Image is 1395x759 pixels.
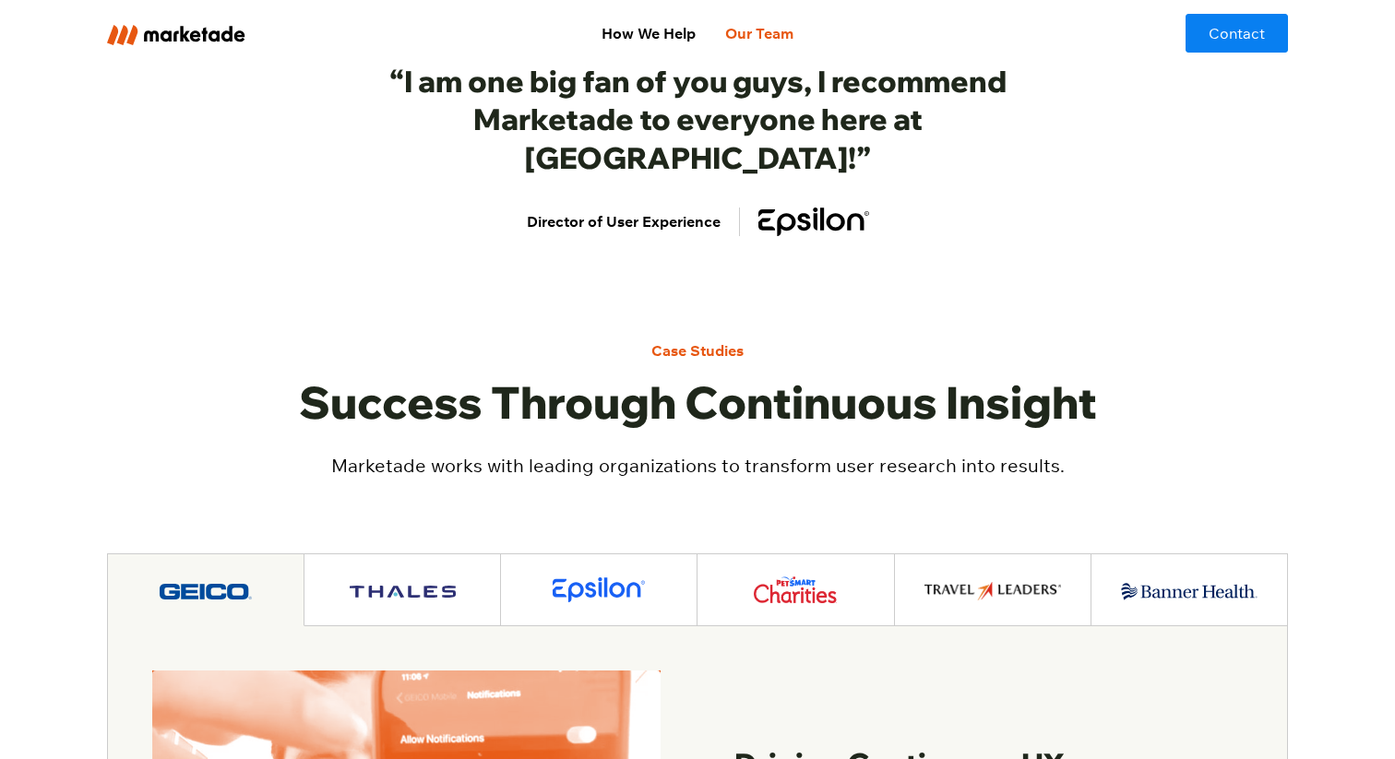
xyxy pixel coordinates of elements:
img: Marketade Client Epsilon [553,577,645,602]
h2: Success Through Continuous Insight [107,376,1288,430]
img: Marketade Client Thales [350,586,456,599]
div: Director of User Experience [527,210,721,232]
div: Case Studies [651,339,744,362]
a: home [107,21,353,44]
a: How We Help [587,15,710,52]
img: Marketade Client Banner Health [1121,583,1258,601]
p: Marketade works with leading organizations to transform user research into results. [107,452,1288,480]
a: Our Team [710,15,808,52]
img: Marketade Client PetSmart [754,576,837,603]
img: Marketade Client Travel Leaders [924,582,1061,600]
img: Marketade Client Geico [160,584,252,599]
img: Marketade Client Epsilon [758,208,869,237]
h3: “I am one big fan of you guys, I recommend Marketade to everyone here at [GEOGRAPHIC_DATA]!” [343,63,1052,178]
a: Contact [1186,14,1288,53]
